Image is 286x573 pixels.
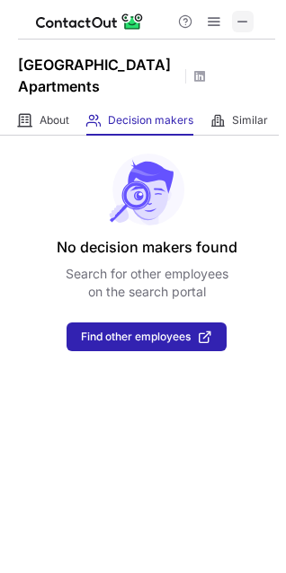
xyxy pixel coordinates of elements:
img: ContactOut v5.3.10 [36,11,144,32]
span: Similar [232,113,268,128]
p: Search for other employees on the search portal [66,265,228,301]
span: About [40,113,69,128]
header: No decision makers found [57,236,237,258]
h1: [GEOGRAPHIC_DATA] Apartments [18,54,180,97]
span: Find other employees [81,331,191,343]
span: Decision makers [108,113,193,128]
img: No leads found [108,154,185,225]
button: Find other employees [67,322,227,351]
